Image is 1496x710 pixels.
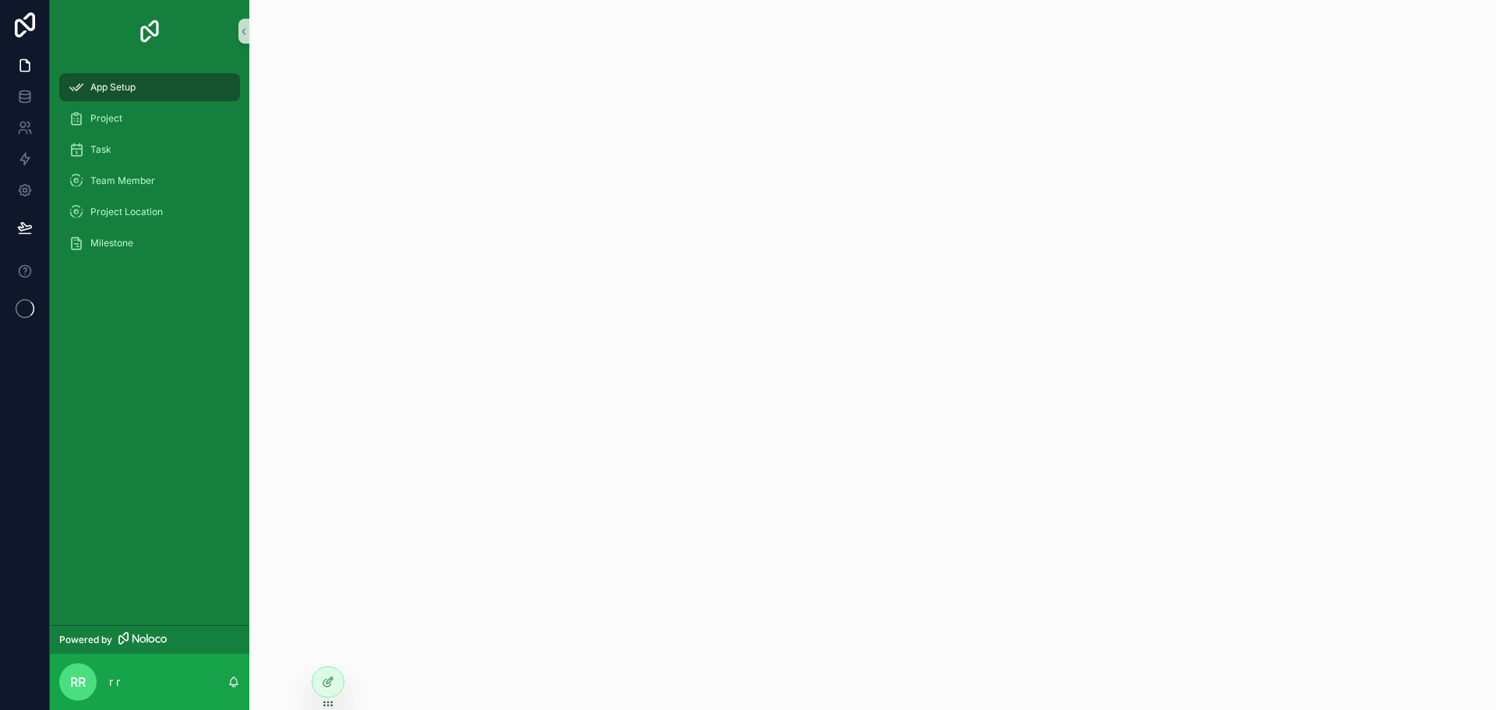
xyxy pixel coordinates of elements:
[109,674,120,690] p: r r
[90,237,133,249] span: Milestone
[50,62,249,277] div: scrollable content
[59,167,240,195] a: Team Member
[137,19,162,44] img: App logo
[90,206,163,218] span: Project Location
[50,625,249,654] a: Powered by
[59,136,240,164] a: Task
[59,229,240,257] a: Milestone
[59,73,240,101] a: App Setup
[59,104,240,132] a: Project
[90,112,122,125] span: Project
[59,198,240,226] a: Project Location
[90,143,111,156] span: Task
[70,673,86,691] span: rr
[59,634,112,646] span: Powered by
[90,175,155,187] span: Team Member
[90,81,136,94] span: App Setup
